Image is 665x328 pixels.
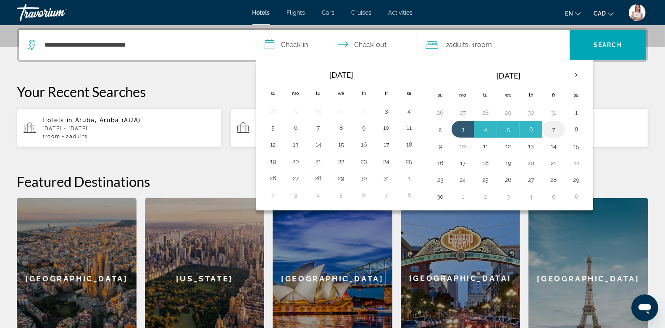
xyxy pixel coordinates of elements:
[434,107,447,118] button: Day 26
[524,157,538,169] button: Day 20
[402,189,416,201] button: Day 8
[266,105,280,117] button: Day 28
[434,157,447,169] button: Day 16
[252,9,270,16] a: Hotels
[594,10,606,17] span: CAD
[547,123,560,135] button: Day 7
[570,107,583,118] button: Day 1
[547,140,560,152] button: Day 14
[479,140,492,152] button: Day 11
[266,189,280,201] button: Day 2
[17,108,222,148] button: Hotels in Aruba, Aruba (AUA)[DATE] - [DATE]1Room2Adults
[334,155,348,167] button: Day 22
[256,137,273,143] span: 1
[429,66,588,205] table: Right calendar grid
[256,129,428,135] p: [DATE] - [DATE]
[547,107,560,118] button: Day 31
[524,174,538,186] button: Day 27
[322,9,335,16] a: Cars
[380,189,393,201] button: Day 7
[17,173,648,190] h2: Featured Destinations
[289,155,302,167] button: Day 20
[502,123,515,135] button: Day 5
[42,117,73,123] span: Hotels in
[570,191,583,202] button: Day 6
[570,174,583,186] button: Day 29
[594,7,614,19] button: Change currency
[266,122,280,134] button: Day 5
[357,139,371,150] button: Day 16
[334,105,348,117] button: Day 1
[334,189,348,201] button: Day 5
[389,9,413,16] a: Activities
[17,2,101,24] a: Travorium
[449,41,468,49] span: Adults
[402,155,416,167] button: Day 25
[570,123,583,135] button: Day 8
[230,108,435,148] button: Hotels in [GEOGRAPHIC_DATA], [GEOGRAPHIC_DATA], [GEOGRAPHIC_DATA] (DXB)[DATE] - [DATE]1Room2Adults
[289,189,302,201] button: Day 3
[312,172,325,184] button: Day 28
[266,155,280,167] button: Day 19
[565,7,581,19] button: Change language
[502,157,515,169] button: Day 19
[352,9,372,16] a: Cruises
[312,105,325,117] button: Day 30
[312,122,325,134] button: Day 7
[547,191,560,202] button: Day 5
[357,189,371,201] button: Day 6
[631,294,658,321] iframe: Button to launch messaging window
[45,134,60,139] span: Room
[19,30,646,60] div: Search widget
[547,157,560,169] button: Day 21
[357,122,371,134] button: Day 9
[334,172,348,184] button: Day 29
[417,30,570,60] button: Travelers: 2 adults, 0 children
[524,140,538,152] button: Day 13
[256,30,417,60] button: Select check in and out date
[565,66,588,85] button: Next month
[468,39,492,51] span: , 1
[456,140,470,152] button: Day 10
[434,191,447,202] button: Day 30
[570,140,583,152] button: Day 15
[434,174,447,186] button: Day 23
[565,10,573,17] span: en
[334,122,348,134] button: Day 8
[479,107,492,118] button: Day 28
[456,123,470,135] button: Day 3
[44,39,243,51] input: Search hotel destination
[312,189,325,201] button: Day 4
[456,191,470,202] button: Day 1
[475,41,492,49] span: Room
[380,139,393,150] button: Day 17
[594,42,622,48] span: Search
[524,107,538,118] button: Day 30
[402,139,416,150] button: Day 18
[289,105,302,117] button: Day 29
[479,191,492,202] button: Day 2
[402,122,416,134] button: Day 11
[502,107,515,118] button: Day 29
[312,139,325,150] button: Day 14
[357,155,371,167] button: Day 23
[570,157,583,169] button: Day 22
[17,83,648,100] p: Your Recent Searches
[357,105,371,117] button: Day 2
[434,123,447,135] button: Day 2
[357,172,371,184] button: Day 30
[502,191,515,202] button: Day 3
[66,134,88,139] span: 2
[289,139,302,150] button: Day 13
[287,9,305,16] a: Flights
[256,113,422,127] span: [GEOGRAPHIC_DATA], [GEOGRAPHIC_DATA], [GEOGRAPHIC_DATA] (DXB)
[75,117,141,123] span: Aruba, Aruba (AUA)
[289,122,302,134] button: Day 6
[626,4,648,21] button: User Menu
[456,174,470,186] button: Day 24
[456,157,470,169] button: Day 17
[380,155,393,167] button: Day 24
